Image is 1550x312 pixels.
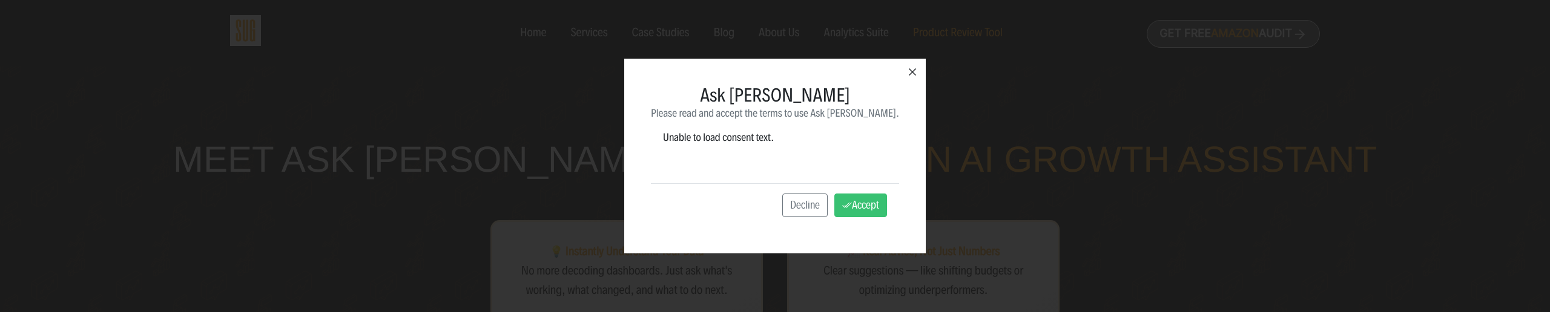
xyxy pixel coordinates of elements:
[899,59,926,85] button: Close
[651,120,899,183] div: Unable to load consent text.
[782,193,828,218] button: Decline
[651,106,899,120] p: Please read and accept the terms to use Ask [PERSON_NAME].
[651,85,899,106] h3: Ask [PERSON_NAME]
[834,193,887,218] button: Accept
